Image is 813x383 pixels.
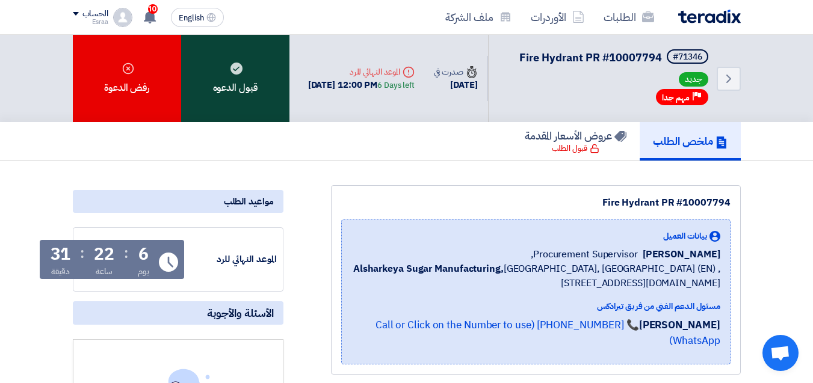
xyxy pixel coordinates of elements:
[662,92,690,103] span: مهم جدا
[94,246,114,263] div: 22
[640,122,741,161] a: ملخص الطلب
[148,4,158,14] span: 10
[663,230,707,242] span: بيانات العميل
[124,242,128,264] div: :
[82,9,108,19] div: الحساب
[351,300,720,313] div: مسئول الدعم الفني من فريق تيرادكس
[96,265,113,278] div: ساعة
[171,8,224,27] button: English
[179,14,204,22] span: English
[138,265,149,278] div: يوم
[673,53,702,61] div: #71346
[519,49,711,66] h5: Fire Hydrant PR #10007794
[181,35,289,122] div: قبول الدعوه
[519,49,662,66] span: Fire Hydrant PR #10007794
[552,142,599,155] div: قبول الطلب
[73,19,108,25] div: Esraa
[643,247,720,262] span: [PERSON_NAME]
[308,66,415,78] div: الموعد النهائي للرد
[434,78,477,92] div: [DATE]
[187,253,277,266] div: الموعد النهائي للرد
[138,246,149,263] div: 6
[653,134,728,148] h5: ملخص الطلب
[678,10,741,23] img: Teradix logo
[73,35,181,122] div: رفض الدعوة
[434,66,477,78] div: صدرت في
[376,317,720,348] a: 📞 [PHONE_NUMBER] (Call or Click on the Number to use WhatsApp)
[353,262,504,276] b: Alsharkeya Sugar Manufacturing,
[308,78,415,92] div: [DATE] 12:00 PM
[436,3,521,31] a: ملف الشركة
[73,190,283,213] div: مواعيد الطلب
[351,262,720,290] span: [GEOGRAPHIC_DATA], [GEOGRAPHIC_DATA] (EN) ,[STREET_ADDRESS][DOMAIN_NAME]
[679,72,708,87] span: جديد
[341,195,731,210] div: Fire Hydrant PR #10007794
[525,129,626,142] h5: عروض الأسعار المقدمة
[762,335,799,371] div: Open chat
[531,247,638,262] span: Procurement Supervisor,
[594,3,664,31] a: الطلبات
[80,242,84,264] div: :
[207,306,274,320] span: الأسئلة والأجوبة
[377,79,415,91] div: 6 Days left
[639,317,720,332] strong: [PERSON_NAME]
[51,265,70,278] div: دقيقة
[113,8,132,27] img: profile_test.png
[51,246,71,263] div: 31
[521,3,594,31] a: الأوردرات
[512,122,640,161] a: عروض الأسعار المقدمة قبول الطلب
